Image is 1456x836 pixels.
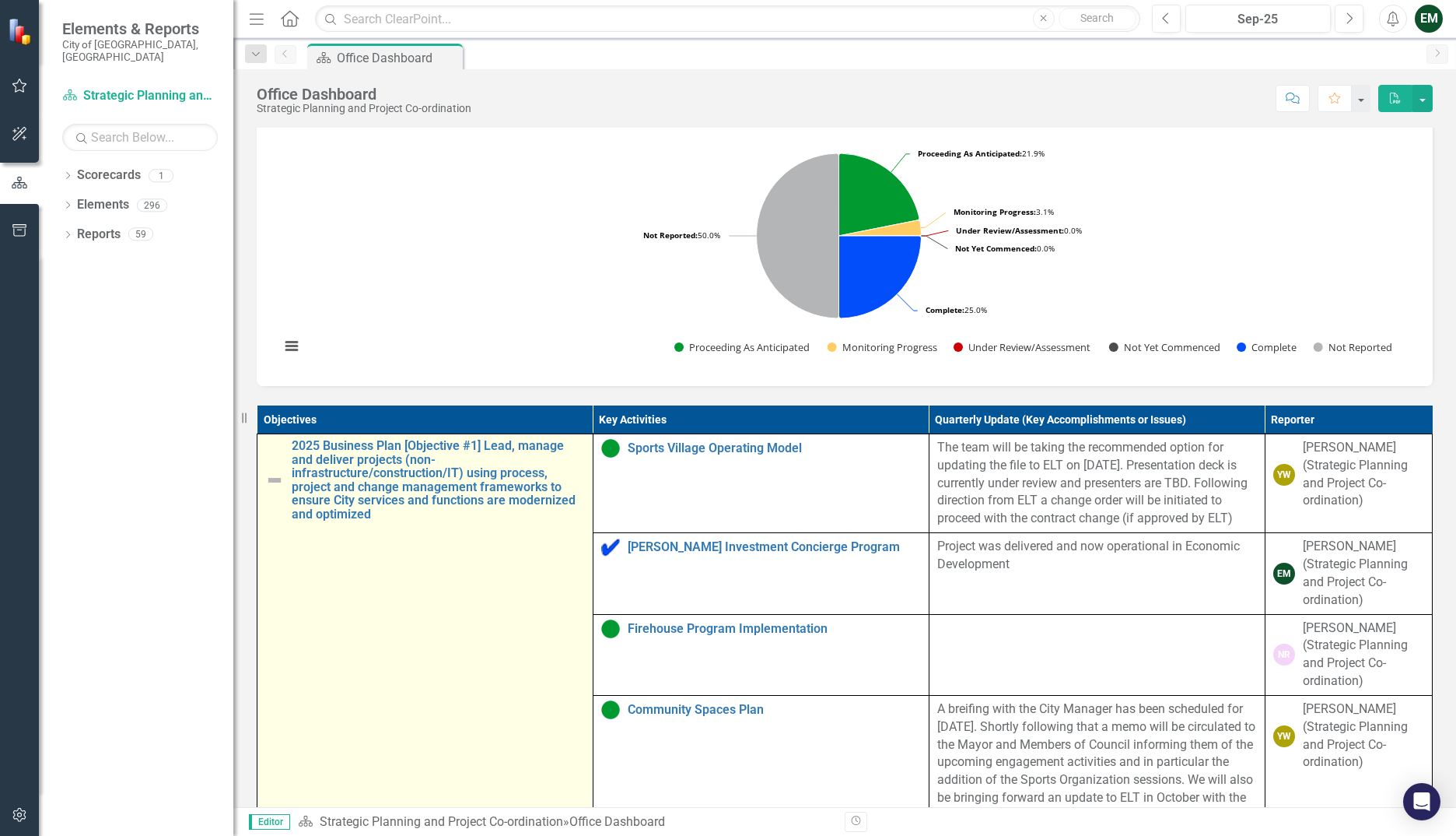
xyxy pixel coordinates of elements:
p: The team will be taking the recommended option for updating the file to ELT on [DATE]. Presentati... [937,439,1257,528]
div: Strategic Planning and Project Co-ordination [257,103,471,114]
button: Show Monitoring Progress [828,340,936,354]
a: Sports Village Operating Model [628,441,921,455]
div: [PERSON_NAME] (Strategic Planning and Project Co-ordination) [1303,620,1424,690]
input: Search ClearPoint... [315,5,1140,33]
path: Not Reported, 16. [757,153,839,318]
button: Show Not Yet Commenced [1109,340,1220,354]
text: 0.0% [956,225,1082,236]
path: Monitoring Progress, 1. [839,220,922,236]
path: Complete, 8. [838,236,921,318]
img: ClearPoint Strategy [8,18,35,45]
div: Open Intercom Messenger [1403,783,1440,820]
img: Complete [601,538,620,557]
div: Office Dashboard [569,814,665,829]
text: 3.1% [954,206,1054,217]
tspan: Not Yet Commenced: [955,243,1037,254]
img: Proceeding as Anticipated [601,620,620,638]
a: [PERSON_NAME] Investment Concierge Program [628,540,921,554]
button: Show Proceeding As Anticipated [674,340,810,354]
a: Reports [77,226,121,244]
p: Project was delivered and now operational in Economic Development [937,538,1257,574]
img: Not Defined [265,471,284,490]
text: 0.0% [955,243,1055,254]
tspan: Monitoring Progress: [954,206,1036,217]
span: Elements & Reports [62,19,218,38]
a: Scorecards [77,167,141,184]
div: » [298,813,833,831]
img: Proceeding as Anticipated [601,439,620,458]
div: YW [1273,725,1295,747]
button: Sep-25 [1185,5,1331,33]
tspan: Proceeding As Anticipated: [918,148,1022,159]
button: Show Under Review/Assessment [954,340,1092,354]
a: 2025 Business Plan [Objective #1] Lead, manage and deliver projects (non-infrastructure/construct... [292,439,585,522]
a: Elements [77,196,129,214]
a: Firehouse Program Implementation [628,622,921,636]
div: [PERSON_NAME] (Strategic Planning and Project Co-ordination) [1303,439,1424,510]
tspan: Complete: [926,304,964,315]
text: 50.0% [643,230,720,241]
img: Proceeding as Anticipated [601,701,620,719]
div: 59 [128,228,153,241]
div: Office Dashboard [337,48,459,68]
small: City of [GEOGRAPHIC_DATA], [GEOGRAPHIC_DATA] [62,38,218,64]
a: Community Spaces Plan [628,703,921,717]
button: Search [1059,8,1136,30]
svg: Interactive chart [272,137,1405,371]
div: NR [1273,644,1295,666]
text: 25.0% [926,304,987,315]
div: Chart. Highcharts interactive chart. [272,137,1417,371]
div: YW [1273,464,1295,486]
a: Strategic Planning and Project Co-ordination [62,87,218,105]
a: Strategic Planning and Project Co-ordination [320,814,563,829]
div: 296 [137,198,167,212]
span: Search [1080,12,1114,24]
button: Show Not Reported [1314,340,1391,354]
tspan: Under Review/Assessment: [956,225,1064,236]
button: Show Complete [1237,340,1297,354]
div: [PERSON_NAME] (Strategic Planning and Project Co-ordination) [1303,701,1424,771]
button: EM [1415,5,1443,33]
button: View chart menu, Chart [281,335,303,357]
path: Proceeding As Anticipated, 7. [838,153,919,236]
div: [PERSON_NAME] (Strategic Planning and Project Co-ordination) [1303,538,1424,609]
div: Office Dashboard [257,86,471,103]
div: 1 [149,169,173,182]
span: Editor [249,814,290,830]
div: EM [1273,563,1295,585]
tspan: Not Reported: [643,230,698,241]
text: 21.9% [918,148,1045,159]
input: Search Below... [62,124,218,151]
div: Sep-25 [1191,10,1325,29]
